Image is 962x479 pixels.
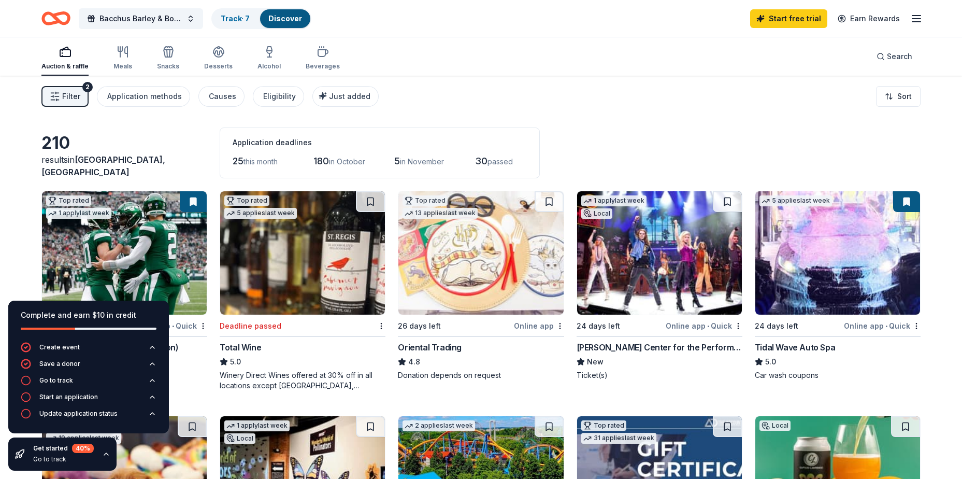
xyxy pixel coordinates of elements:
[41,154,165,177] span: in
[21,359,156,375] button: Save a donor
[41,153,207,178] div: results
[107,90,182,103] div: Application methods
[581,195,647,206] div: 1 apply last week
[157,41,179,76] button: Snacks
[475,156,487,166] span: 30
[868,46,921,67] button: Search
[398,341,462,354] div: Oriental Trading
[581,420,626,431] div: Top rated
[113,62,132,71] div: Meals
[82,82,93,92] div: 2
[755,341,835,354] div: Tidal Wave Auto Spa
[224,195,269,206] div: Top rated
[306,41,340,76] button: Beverages
[759,420,791,431] div: Local
[39,410,118,418] div: Update application status
[220,191,385,391] a: Image for Total WineTop rated5 applieslast weekDeadline passedTotal Wine5.0Winery Direct Wines of...
[312,86,379,107] button: Just added
[42,191,207,315] img: Image for New York Jets (In-Kind Donation)
[221,14,250,23] a: Track· 7
[844,319,921,332] div: Online app Quick
[707,322,709,330] span: •
[398,320,441,332] div: 26 days left
[97,86,190,107] button: Application methods
[224,420,290,431] div: 1 apply last week
[41,6,70,31] a: Home
[876,86,921,107] button: Sort
[39,360,80,368] div: Save a donor
[39,343,80,351] div: Create event
[887,50,912,63] span: Search
[257,41,281,76] button: Alcohol
[79,8,203,29] button: Bacchus Barley & Bounty
[230,356,241,368] span: 5.0
[408,356,420,368] span: 4.8
[21,309,156,321] div: Complete and earn $10 in credit
[33,455,94,463] div: Go to track
[755,370,921,381] div: Car wash coupons
[831,9,906,28] a: Earn Rewards
[39,376,73,385] div: Go to track
[41,191,207,381] a: Image for New York Jets (In-Kind Donation)Top rated1 applylast week24 days leftOnline app•Quick[U...
[487,157,513,166] span: passed
[885,322,887,330] span: •
[113,41,132,76] button: Meals
[897,90,912,103] span: Sort
[306,62,340,71] div: Beverages
[72,444,94,453] div: 40 %
[198,86,245,107] button: Causes
[21,375,156,392] button: Go to track
[224,433,255,444] div: Local
[220,370,385,391] div: Winery Direct Wines offered at 30% off in all locations except [GEOGRAPHIC_DATA], [GEOGRAPHIC_DAT...
[398,191,563,315] img: Image for Oriental Trading
[755,191,921,381] a: Image for Tidal Wave Auto Spa5 applieslast week24 days leftOnline app•QuickTidal Wave Auto Spa5.0...
[46,208,111,219] div: 1 apply last week
[755,191,920,315] img: Image for Tidal Wave Auto Spa
[403,208,478,219] div: 13 applies last week
[220,191,385,315] img: Image for Total Wine
[220,341,261,354] div: Total Wine
[577,191,742,315] img: Image for Tilles Center for the Performing Arts
[220,320,281,332] div: Deadline passed
[62,90,80,103] span: Filter
[581,208,612,219] div: Local
[41,86,89,107] button: Filter2
[257,62,281,71] div: Alcohol
[33,444,94,453] div: Get started
[41,41,89,76] button: Auction & raffle
[46,195,91,206] div: Top rated
[21,392,156,408] button: Start an application
[755,320,798,332] div: 24 days left
[577,341,742,354] div: [PERSON_NAME] Center for the Performing Arts
[577,320,620,332] div: 24 days left
[400,157,444,166] span: in November
[313,156,329,166] span: 180
[41,154,165,177] span: [GEOGRAPHIC_DATA], [GEOGRAPHIC_DATA]
[750,9,827,28] a: Start free trial
[211,8,311,29] button: Track· 7Discover
[209,90,236,103] div: Causes
[403,420,475,431] div: 2 applies last week
[41,62,89,71] div: Auction & raffle
[398,370,564,381] div: Donation depends on request
[243,157,278,166] span: this month
[21,408,156,425] button: Update application status
[224,208,297,219] div: 5 applies last week
[394,156,400,166] span: 5
[263,90,296,103] div: Eligibility
[99,12,182,25] span: Bacchus Barley & Bounty
[759,195,832,206] div: 5 applies last week
[398,191,564,381] a: Image for Oriental TradingTop rated13 applieslast week26 days leftOnline appOriental Trading4.8Do...
[39,393,98,401] div: Start an application
[253,86,304,107] button: Eligibility
[204,41,233,76] button: Desserts
[403,195,448,206] div: Top rated
[157,62,179,71] div: Snacks
[514,319,564,332] div: Online app
[765,356,776,368] span: 5.0
[204,62,233,71] div: Desserts
[329,92,370,101] span: Just added
[233,156,243,166] span: 25
[329,157,365,166] span: in October
[268,14,302,23] a: Discover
